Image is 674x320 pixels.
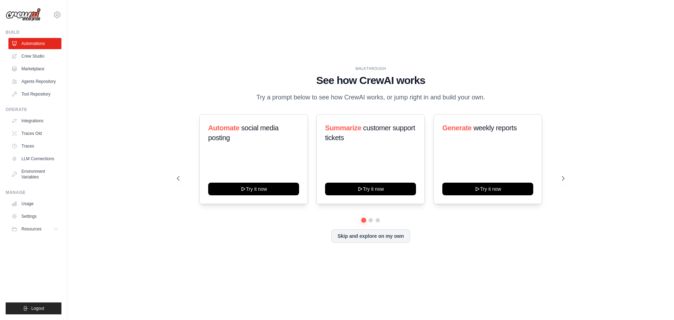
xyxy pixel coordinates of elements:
[208,124,239,132] span: Automate
[325,183,416,195] button: Try it now
[8,89,61,100] a: Tool Repository
[8,63,61,74] a: Marketplace
[8,223,61,235] button: Resources
[8,141,61,152] a: Traces
[8,128,61,139] a: Traces Old
[442,124,472,132] span: Generate
[177,66,564,71] div: WALKTHROUGH
[8,38,61,49] a: Automations
[177,74,564,87] h1: See how CrewAI works
[639,286,674,320] iframe: Chat Widget
[8,76,61,87] a: Agents Repository
[442,183,533,195] button: Try it now
[8,153,61,164] a: LLM Connections
[331,229,410,243] button: Skip and explore on my own
[473,124,516,132] span: weekly reports
[6,302,61,314] button: Logout
[6,190,61,195] div: Manage
[8,51,61,62] a: Crew Studio
[208,183,299,195] button: Try it now
[31,306,44,311] span: Logout
[208,124,279,142] span: social media posting
[325,124,361,132] span: Summarize
[8,211,61,222] a: Settings
[6,30,61,35] div: Build
[6,8,41,21] img: Logo
[253,92,489,103] p: Try a prompt below to see how CrewAI works, or jump right in and build your own.
[8,166,61,183] a: Environment Variables
[8,198,61,209] a: Usage
[325,124,415,142] span: customer support tickets
[8,115,61,126] a: Integrations
[6,107,61,112] div: Operate
[21,226,41,232] span: Resources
